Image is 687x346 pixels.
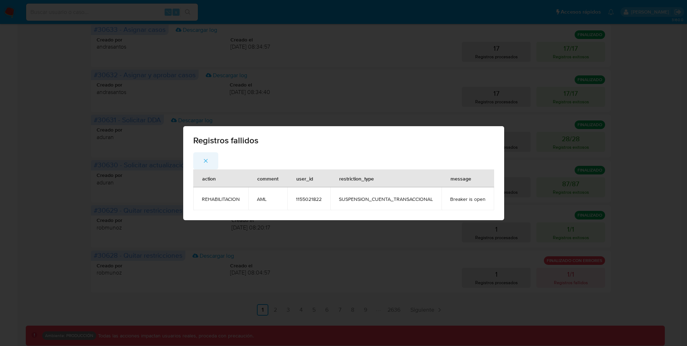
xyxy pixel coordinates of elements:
[249,170,287,187] div: comment
[442,170,480,187] div: message
[202,196,240,202] span: REHABILITACION
[288,170,322,187] div: user_id
[296,196,322,202] span: 1155021822
[331,170,383,187] div: restriction_type
[450,196,486,202] span: Breaker is open
[257,196,279,202] span: AML
[193,136,494,145] span: Registros fallidos
[339,196,433,202] span: SUSPENSION_CUENTA_TRANSACCIONAL
[194,170,224,187] div: action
